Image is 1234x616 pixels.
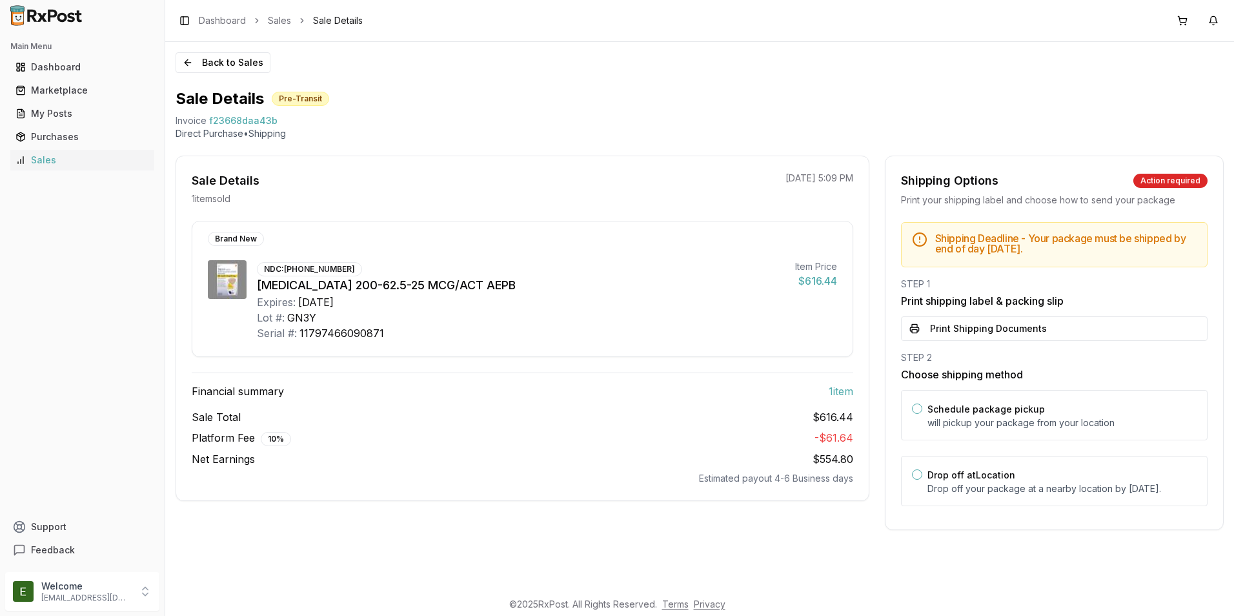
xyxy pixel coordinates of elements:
a: My Posts [10,102,154,125]
div: Action required [1133,174,1208,188]
button: Support [5,515,159,539]
div: Expires: [257,294,296,310]
button: Back to Sales [176,52,270,73]
h5: Shipping Deadline - Your package must be shipped by end of day [DATE] . [935,233,1197,254]
div: Print your shipping label and choose how to send your package [901,194,1208,207]
a: Sales [10,149,154,172]
span: 1 item [829,384,853,399]
div: NDC: [PHONE_NUMBER] [257,262,362,276]
span: Net Earnings [192,451,255,467]
span: - $61.64 [814,431,853,444]
div: Sales [15,154,149,167]
h1: Sale Details [176,88,264,109]
div: 11797466090871 [299,325,384,341]
div: Serial #: [257,325,297,341]
div: Estimated payout 4-6 Business days [192,472,853,485]
div: Purchases [15,130,149,143]
button: Dashboard [5,57,159,77]
label: Schedule package pickup [927,404,1045,415]
span: Platform Fee [192,430,291,446]
button: Purchases [5,127,159,147]
div: Item Price [795,260,837,273]
a: Sales [268,14,291,27]
div: STEP 2 [901,351,1208,364]
a: Purchases [10,125,154,149]
img: RxPost Logo [5,5,88,26]
h3: Choose shipping method [901,367,1208,382]
div: Lot #: [257,310,285,325]
p: [DATE] 5:09 PM [785,172,853,185]
h2: Main Menu [10,41,154,52]
label: Drop off at Location [927,469,1015,480]
span: Feedback [31,544,75,557]
button: Feedback [5,539,159,562]
span: Sale Total [192,409,241,425]
div: [MEDICAL_DATA] 200-62.5-25 MCG/ACT AEPB [257,276,785,294]
div: My Posts [15,107,149,120]
span: f23668daa43b [209,114,278,127]
span: $616.44 [813,409,853,425]
div: Shipping Options [901,172,998,190]
p: will pickup your package from your location [927,416,1197,429]
div: Brand New [208,232,264,246]
a: Dashboard [199,14,246,27]
h3: Print shipping label & packing slip [901,293,1208,309]
a: Dashboard [10,56,154,79]
p: Drop off your package at a nearby location by [DATE] . [927,482,1197,495]
span: Financial summary [192,384,284,399]
nav: breadcrumb [199,14,363,27]
div: Marketplace [15,84,149,97]
div: STEP 1 [901,278,1208,291]
p: 1 item sold [192,192,230,205]
div: [DATE] [298,294,334,310]
span: $554.80 [813,453,853,466]
button: My Posts [5,103,159,124]
div: Dashboard [15,61,149,74]
img: Trelegy Ellipta 200-62.5-25 MCG/ACT AEPB [208,260,247,299]
p: [EMAIL_ADDRESS][DOMAIN_NAME] [41,593,131,603]
p: Direct Purchase • Shipping [176,127,1224,140]
img: User avatar [13,581,34,602]
span: Sale Details [313,14,363,27]
button: Sales [5,150,159,170]
div: Invoice [176,114,207,127]
button: Marketplace [5,80,159,101]
a: Privacy [694,599,725,610]
div: Pre-Transit [272,92,329,106]
div: Sale Details [192,172,259,190]
div: 10 % [261,432,291,446]
button: Print Shipping Documents [901,316,1208,341]
div: GN3Y [287,310,316,325]
div: $616.44 [795,273,837,289]
a: Terms [662,599,689,610]
p: Welcome [41,580,131,593]
a: Marketplace [10,79,154,102]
